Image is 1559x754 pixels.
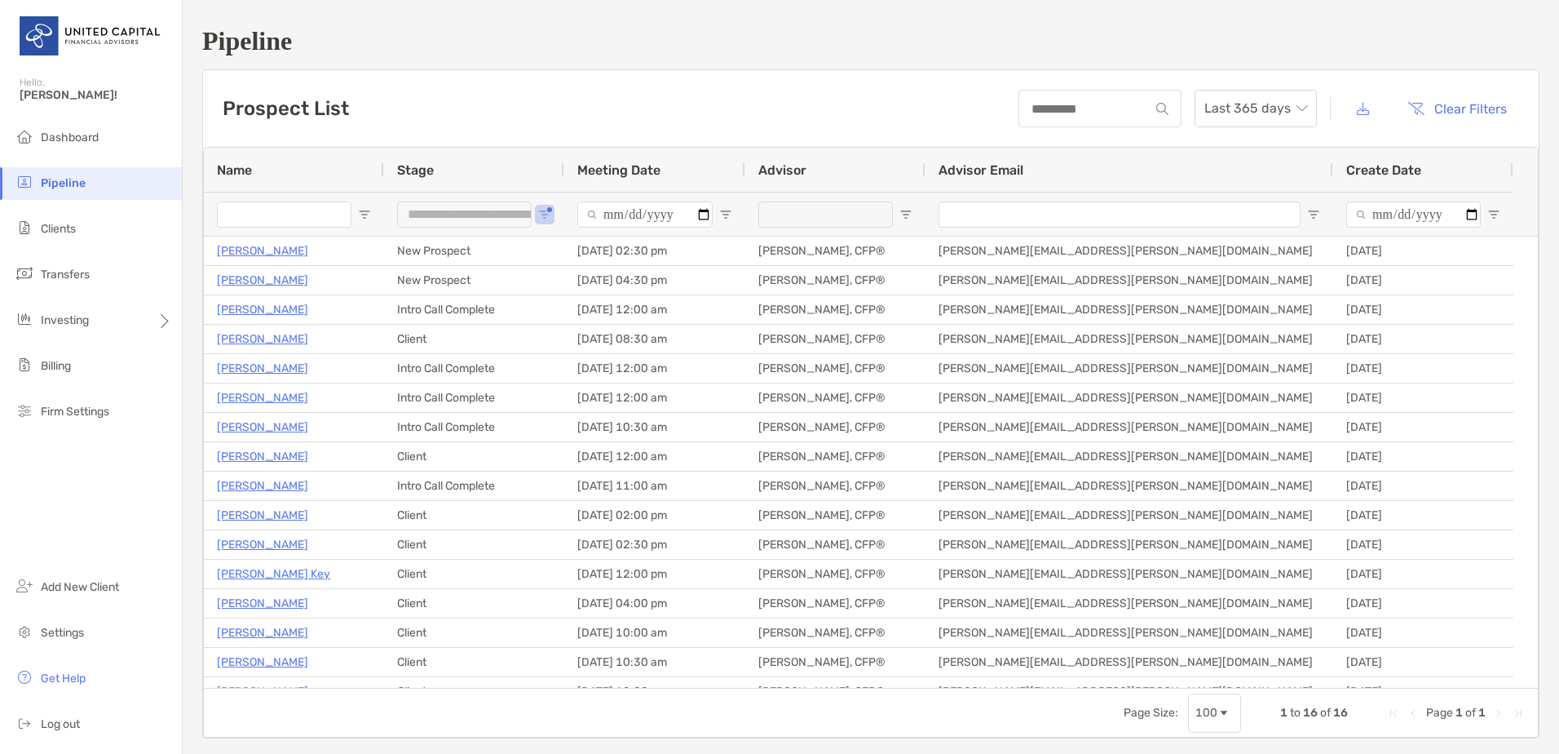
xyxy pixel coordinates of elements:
[925,266,1333,295] div: [PERSON_NAME][EMAIL_ADDRESS][PERSON_NAME][DOMAIN_NAME]
[20,7,162,65] img: United Capital Logo
[1387,707,1400,720] div: First Page
[745,237,925,265] div: [PERSON_NAME], CFP®
[1333,648,1513,676] div: [DATE]
[217,623,308,643] p: [PERSON_NAME]
[15,309,34,329] img: investing icon
[745,442,925,471] div: [PERSON_NAME], CFP®
[217,202,351,228] input: Name Filter Input
[1346,202,1481,228] input: Create Date Filter Input
[1188,694,1241,733] div: Page Size
[745,619,925,647] div: [PERSON_NAME], CFP®
[41,176,86,190] span: Pipeline
[1333,472,1513,500] div: [DATE]
[564,530,745,559] div: [DATE] 02:30 pm
[1426,706,1453,720] span: Page
[41,268,90,282] span: Transfers
[538,208,551,221] button: Open Filter Menu
[925,354,1333,383] div: [PERSON_NAME][EMAIL_ADDRESS][PERSON_NAME][DOMAIN_NAME]
[384,354,564,383] div: Intro Call Complete
[217,534,308,555] a: [PERSON_NAME]
[1478,706,1486,720] span: 1
[899,208,912,221] button: Open Filter Menu
[202,26,1539,56] h1: Pipeline
[1407,707,1420,720] div: Previous Page
[217,476,308,496] a: [PERSON_NAME]
[1195,706,1217,720] div: 100
[384,325,564,353] div: Client
[217,270,308,291] p: [PERSON_NAME]
[564,354,745,383] div: [DATE] 12:00 am
[564,501,745,530] div: [DATE] 02:00 pm
[745,384,925,412] div: [PERSON_NAME], CFP®
[41,131,99,144] span: Dashboard
[1333,384,1513,412] div: [DATE]
[15,355,34,375] img: billing icon
[564,266,745,295] div: [DATE] 04:30 pm
[358,208,371,221] button: Open Filter Menu
[1156,103,1168,115] img: input icon
[1333,677,1513,706] div: [DATE]
[384,677,564,706] div: Client
[758,162,806,178] span: Advisor
[217,593,308,614] a: [PERSON_NAME]
[41,717,80,731] span: Log out
[217,505,308,526] a: [PERSON_NAME]
[1204,91,1307,126] span: Last 365 days
[564,325,745,353] div: [DATE] 08:30 am
[925,560,1333,588] div: [PERSON_NAME][EMAIL_ADDRESS][PERSON_NAME][DOMAIN_NAME]
[384,237,564,265] div: New Prospect
[217,299,308,320] a: [PERSON_NAME]
[925,384,1333,412] div: [PERSON_NAME][EMAIL_ADDRESS][PERSON_NAME][DOMAIN_NAME]
[384,530,564,559] div: Client
[217,241,308,261] a: [PERSON_NAME]
[745,472,925,500] div: [PERSON_NAME], CFP®
[1492,707,1505,720] div: Next Page
[1307,208,1320,221] button: Open Filter Menu
[925,501,1333,530] div: [PERSON_NAME][EMAIL_ADDRESS][PERSON_NAME][DOMAIN_NAME]
[564,413,745,441] div: [DATE] 10:30 am
[1333,325,1513,353] div: [DATE]
[925,472,1333,500] div: [PERSON_NAME][EMAIL_ADDRESS][PERSON_NAME][DOMAIN_NAME]
[1333,706,1348,720] span: 16
[925,619,1333,647] div: [PERSON_NAME][EMAIL_ADDRESS][PERSON_NAME][DOMAIN_NAME]
[15,668,34,687] img: get-help icon
[925,295,1333,324] div: [PERSON_NAME][EMAIL_ADDRESS][PERSON_NAME][DOMAIN_NAME]
[217,417,308,437] a: [PERSON_NAME]
[564,560,745,588] div: [DATE] 12:00 pm
[745,589,925,618] div: [PERSON_NAME], CFP®
[384,648,564,676] div: Client
[217,681,308,702] a: [PERSON_NAME]
[384,501,564,530] div: Client
[1512,707,1525,720] div: Last Page
[15,713,34,733] img: logout icon
[217,446,308,467] a: [PERSON_NAME]
[15,264,34,283] img: transfers icon
[564,237,745,265] div: [DATE] 02:30 pm
[1395,91,1519,126] button: Clear Filters
[384,442,564,471] div: Client
[564,442,745,471] div: [DATE] 12:00 am
[564,677,745,706] div: [DATE] 12:00 am
[925,237,1333,265] div: [PERSON_NAME][EMAIL_ADDRESS][PERSON_NAME][DOMAIN_NAME]
[1465,706,1476,720] span: of
[1333,560,1513,588] div: [DATE]
[925,677,1333,706] div: [PERSON_NAME][EMAIL_ADDRESS][PERSON_NAME][DOMAIN_NAME]
[1333,413,1513,441] div: [DATE]
[925,589,1333,618] div: [PERSON_NAME][EMAIL_ADDRESS][PERSON_NAME][DOMAIN_NAME]
[1346,162,1421,178] span: Create Date
[1333,295,1513,324] div: [DATE]
[1290,706,1301,720] span: to
[397,162,434,178] span: Stage
[745,325,925,353] div: [PERSON_NAME], CFP®
[1124,706,1178,720] div: Page Size:
[384,266,564,295] div: New Prospect
[217,564,330,584] a: [PERSON_NAME] Key
[745,354,925,383] div: [PERSON_NAME], CFP®
[745,413,925,441] div: [PERSON_NAME], CFP®
[925,530,1333,559] div: [PERSON_NAME][EMAIL_ADDRESS][PERSON_NAME][DOMAIN_NAME]
[925,442,1333,471] div: [PERSON_NAME][EMAIL_ADDRESS][PERSON_NAME][DOMAIN_NAME]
